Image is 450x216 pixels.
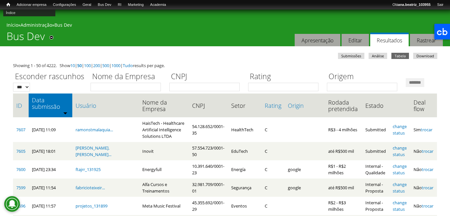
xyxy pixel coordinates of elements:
[228,160,262,179] td: Energía
[7,22,18,28] a: Início
[13,2,50,8] a: Adicionar empresa
[362,117,390,142] td: Submitted
[228,197,262,215] td: Eventos
[422,148,433,154] a: trocar
[362,160,390,179] td: Internal - Qualidade
[139,160,189,179] td: Energyfull
[325,160,362,179] td: R$1 - R$2 milhões
[421,127,432,133] a: trocar
[410,142,437,160] td: Não
[13,71,86,83] label: Esconder rascunhos
[248,71,323,83] label: Rating
[7,30,45,46] h1: Bus Dev
[288,102,322,109] a: Origin
[16,185,25,191] a: 7599
[189,117,228,142] td: 54.128.652/0001-35
[265,102,281,109] a: Rating
[422,203,433,209] a: trocar
[84,63,91,68] a: 100
[410,160,437,179] td: Não
[393,145,407,157] a: change status
[16,127,25,133] a: 7607
[77,63,82,68] a: 50
[29,117,72,142] td: [DATE] 11:09
[54,22,72,28] a: Bus Dev
[123,63,133,68] a: Tudo
[115,2,125,8] a: RI
[410,94,437,117] th: Deal flow
[422,185,433,191] a: trocar
[139,117,189,142] td: HaisTech - Healthcare Artificial Intelligence Solutions LTDA
[325,179,362,197] td: até R$500 mil
[76,185,105,191] a: fabricioteixeir...
[76,203,107,209] a: projetos_131899
[434,2,447,8] a: Sair
[189,160,228,179] td: 10.391.640/0001-23
[102,63,109,68] a: 500
[410,179,437,197] td: Não
[393,200,407,212] a: change status
[285,179,325,197] td: google
[295,34,340,47] a: Apresentação
[228,179,262,197] td: Segurança
[261,179,285,197] td: C
[13,62,437,69] div: Showing 1 - 50 of 4222. Show | | | | | | results per page.
[261,142,285,160] td: C
[261,117,285,142] td: C
[16,102,25,109] a: ID
[7,22,443,30] div: » »
[139,94,189,117] th: Nome da Empresa
[32,97,69,110] a: Data submissão
[398,3,430,7] strong: ana.beatriz_103955
[139,197,189,215] td: Meta Music Festival
[325,117,362,142] td: R$3 - 4 milhões
[261,160,285,179] td: C
[410,117,437,142] td: Sim
[410,197,437,215] td: Não
[189,179,228,197] td: 32.981.709/0001-01
[391,53,409,59] a: Tabela
[21,22,52,28] a: Administração
[125,2,147,8] a: Marketing
[362,142,390,160] td: Submitted
[76,127,113,133] a: ramonstmalaquia...
[228,142,262,160] td: EduTech
[285,160,325,179] td: google
[413,53,437,59] a: Download
[76,102,136,109] a: Usuário
[29,142,72,160] td: [DATE] 18:01
[3,2,13,8] a: Início
[362,197,390,215] td: Internal - Proposta
[389,2,434,8] a: Oláana.beatriz_103955
[410,34,443,47] a: Rastrear
[76,166,101,172] a: ftajrr_131925
[50,2,79,8] a: Configurações
[228,94,262,117] th: Setor
[76,145,111,157] a: [PERSON_NAME].[PERSON_NAME]...
[70,63,75,68] a: 10
[189,197,228,215] td: 45.355.692/0001-29
[93,63,100,68] a: 200
[362,179,390,197] td: Internal - Proposta
[325,197,362,215] td: R$2 - R$3 milhões
[91,71,165,83] label: Nome da Empresa
[29,197,72,215] td: [DATE] 11:57
[393,123,407,136] a: change status
[189,142,228,160] td: 57.554.723/0001-50
[147,2,169,8] a: Academia
[393,181,407,194] a: change status
[63,111,67,115] img: ordem crescente
[189,94,228,117] th: CNPJ
[16,166,25,172] a: 7600
[342,34,369,47] a: Editar
[327,71,401,83] label: Origem
[325,94,362,117] th: Rodada pretendida
[29,160,72,179] td: [DATE] 23:34
[29,179,72,197] td: [DATE] 11:54
[393,163,407,176] a: change status
[169,71,244,83] label: CNPJ
[7,2,10,7] span: Início
[228,117,262,142] td: HealthTech
[261,197,285,215] td: C
[370,33,409,47] a: Resultados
